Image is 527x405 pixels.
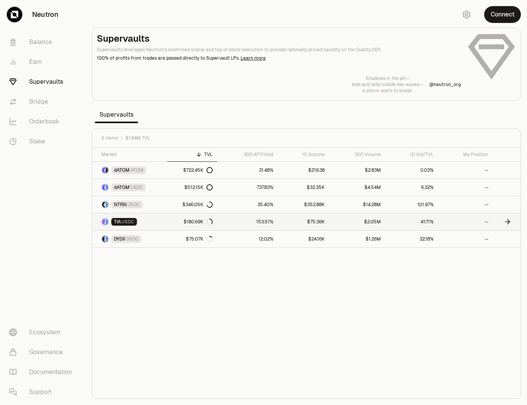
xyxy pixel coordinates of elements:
span: DYDX [114,236,125,242]
div: 1D Vol/TVL [390,151,434,158]
img: USDC Logo [106,219,108,225]
a: $346.05K [167,196,218,213]
a: -- [438,196,493,213]
p: 100% of profits from trades are passed directly to Supervault LPs. [97,55,461,62]
div: TVL [172,151,213,158]
a: NTRN LogoUSDC LogoNTRNUSDC [92,196,167,213]
a: 737.83% [217,179,278,196]
span: Supervaults [95,107,138,122]
a: 31.48% [217,162,278,179]
p: Supervaults leverages Neutron's enshrined oracle and top of block execution to provide optimally ... [97,46,461,53]
span: TIA [114,219,121,225]
a: Shadows in the pit—bids and sells collide like waves—a storm waits to break. [352,75,423,94]
a: dATOM LogoATOM LogodATOMATOM [92,162,167,179]
div: $75.07K [186,236,213,242]
div: My Position [443,151,488,158]
img: DYDX Logo [102,236,105,242]
a: $180.69K [167,213,218,230]
a: -- [438,179,493,196]
a: -- [438,213,493,230]
a: $4.54M [329,179,385,196]
a: 101.97% [385,196,438,213]
p: Shadows in the pit— [352,75,423,81]
a: TIA LogoUSDC LogoTIAUSDC [92,213,167,230]
a: Orderbook [3,112,83,132]
span: USDC [127,202,140,208]
span: ATOM [130,167,143,173]
a: Stake [3,132,83,151]
a: 0.03% [385,162,438,179]
span: USDC [130,184,143,190]
span: dATOM [114,184,130,190]
h2: Supervaults [97,33,461,45]
a: 32.18% [385,231,438,247]
a: Documentation [3,362,83,382]
span: NTRN [114,202,127,208]
span: dATOM [114,167,130,173]
p: a storm waits to break. [352,88,423,94]
a: $24.16K [278,231,329,247]
button: Connect [484,6,521,23]
a: $512.15K [167,179,218,196]
a: 153.51% [217,213,278,230]
a: -- [438,162,493,179]
a: @neutron_org [429,81,461,88]
a: Learn more [241,55,266,61]
div: $346.05K [182,202,213,208]
a: $219.38 [278,162,329,179]
img: USDC Logo [106,184,108,190]
img: dATOM Logo [102,167,105,173]
a: DYDX LogoUSDC LogoDYDXUSDC [92,231,167,247]
span: USDC [126,236,139,242]
a: Balance [3,32,83,52]
a: $1.26M [329,231,385,247]
a: $32.35K [278,179,329,196]
a: $2.83M [329,162,385,179]
a: Ecosystem [3,322,83,342]
img: TIA Logo [102,219,105,225]
div: 30D Volume [334,151,381,158]
a: Governance [3,342,83,362]
img: USDC Logo [106,202,108,208]
span: USDC [122,219,134,225]
img: NTRN Logo [102,202,105,208]
a: 12.02% [217,231,278,247]
div: 1D Volume [283,151,325,158]
div: 30D APY/hold [222,151,273,158]
a: Earn [3,52,83,72]
a: Support [3,382,83,402]
div: Market [101,151,163,158]
a: $2.05M [329,213,385,230]
span: 5 items [101,135,118,141]
p: @ neutron_org [429,81,461,88]
a: 35.40% [217,196,278,213]
a: -- [438,231,493,247]
div: $180.69K [184,219,213,225]
a: Supervaults [3,72,83,92]
div: $722.45K [183,167,213,173]
div: $512.15K [184,184,213,190]
a: $352.88K [278,196,329,213]
a: dATOM LogoUSDC LogodATOMUSDC [92,179,167,196]
img: ATOM Logo [106,167,108,173]
a: $75.07K [167,231,218,247]
a: $722.45K [167,162,218,179]
a: $75.36K [278,213,329,230]
a: Bridge [3,92,83,112]
span: $1.84M TVL [125,135,150,141]
a: 41.71% [385,213,438,230]
a: 6.32% [385,179,438,196]
img: dATOM Logo [102,184,105,190]
a: $14.28M [329,196,385,213]
img: USDC Logo [106,236,108,242]
p: bids and sells collide like waves— [352,81,423,88]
